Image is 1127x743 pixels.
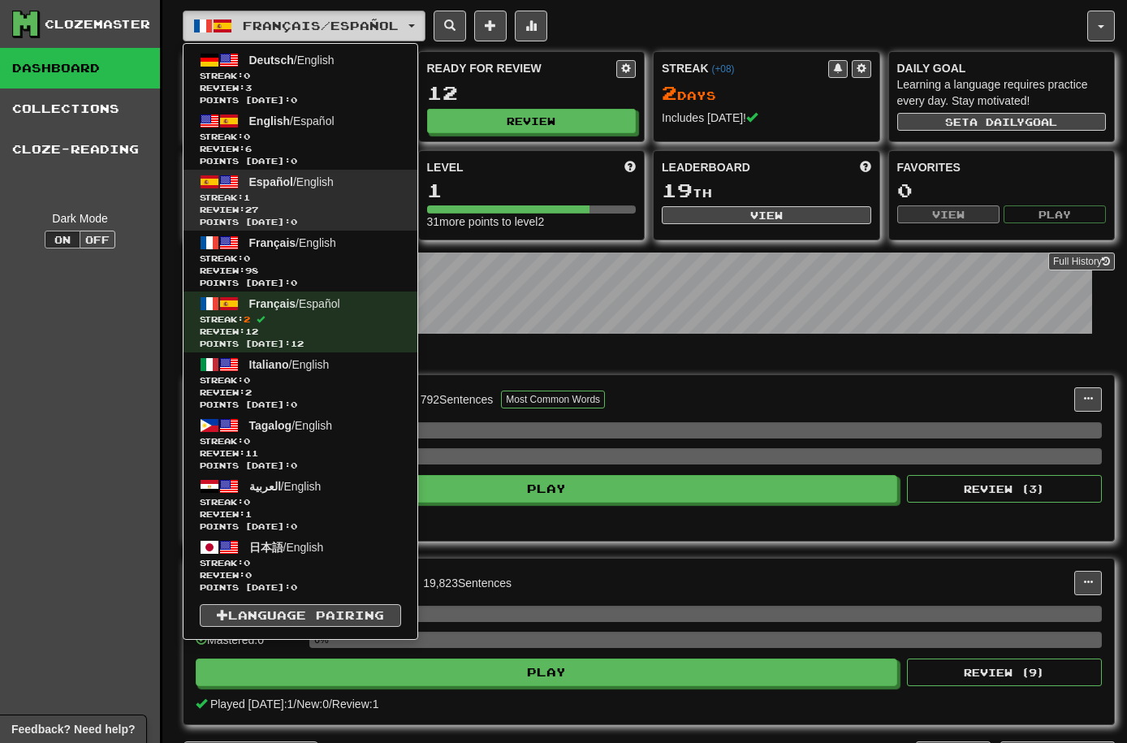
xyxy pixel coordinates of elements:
div: th [662,180,871,201]
span: / English [249,358,330,371]
span: Points [DATE]: 0 [200,521,401,533]
span: Points [DATE]: 0 [200,399,401,411]
button: Play [196,475,897,503]
button: Review [427,109,637,133]
button: View [897,205,1000,223]
span: / English [249,236,336,249]
span: / English [249,54,335,67]
span: / English [249,175,334,188]
a: Español/EnglishStreak:1 Review:27Points [DATE]:0 [184,170,417,231]
div: Day s [662,83,871,104]
a: Français/EnglishStreak:0 Review:98Points [DATE]:0 [184,231,417,292]
span: Streak: [200,496,401,508]
span: This week in points, UTC [860,159,871,175]
a: (+08) [711,63,734,75]
button: More stats [515,11,547,41]
span: Tagalog [249,419,292,432]
button: Review (9) [907,659,1102,686]
span: Streak: [200,557,401,569]
span: 1 [244,192,250,202]
span: Italiano [249,358,289,371]
div: Streak [662,60,828,76]
span: Points [DATE]: 0 [200,460,401,472]
div: Includes [DATE]! [662,110,871,126]
a: Deutsch/EnglishStreak:0 Review:3Points [DATE]:0 [184,48,417,109]
span: Streak: [200,313,401,326]
button: Play [1004,205,1106,223]
div: Dark Mode [12,210,148,227]
div: 19,823 Sentences [423,575,512,591]
span: Review: 98 [200,265,401,277]
span: Streak: [200,374,401,387]
span: / English [249,541,324,554]
span: Streak: [200,253,401,265]
span: Played [DATE]: 1 [210,698,293,711]
span: / [293,698,296,711]
a: Tagalog/EnglishStreak:0 Review:11Points [DATE]:0 [184,413,417,474]
div: 0 [897,180,1107,201]
span: 19 [662,179,693,201]
span: Review: 11 [200,447,401,460]
button: Search sentences [434,11,466,41]
span: Points [DATE]: 0 [200,94,401,106]
span: Score more points to level up [624,159,636,175]
span: a daily [969,116,1025,127]
div: 792 Sentences [421,391,494,408]
span: Español [249,175,293,188]
div: 31 more points to level 2 [427,214,637,230]
span: Deutsch [249,54,294,67]
span: / Español [249,297,340,310]
p: In Progress [183,350,1115,366]
span: Review: 6 [200,143,401,155]
span: Français / Español [243,19,399,32]
button: Play [196,659,897,686]
button: Seta dailygoal [897,113,1107,131]
a: Italiano/EnglishStreak:0 Review:2Points [DATE]:0 [184,352,417,413]
span: New: 0 [296,698,329,711]
span: 0 [244,132,250,141]
button: Review (3) [907,475,1102,503]
span: Streak: [200,131,401,143]
span: Level [427,159,464,175]
span: Points [DATE]: 0 [200,155,401,167]
span: Streak: [200,192,401,204]
span: Français [249,297,296,310]
span: 0 [244,497,250,507]
span: Review: 1 [200,508,401,521]
span: Review: 3 [200,82,401,94]
span: Review: 2 [200,387,401,399]
button: Add sentence to collection [474,11,507,41]
span: Français [249,236,296,249]
button: Most Common Words [501,391,605,408]
span: Points [DATE]: 0 [200,216,401,228]
span: Review: 0 [200,569,401,581]
span: / English [249,419,332,432]
span: Open feedback widget [11,721,135,737]
span: / English [249,480,322,493]
span: Review: 12 [200,326,401,338]
a: Language Pairing [200,604,401,627]
span: Review: 27 [200,204,401,216]
span: Points [DATE]: 12 [200,338,401,350]
span: 2 [244,314,250,324]
div: 12 [427,83,637,103]
span: 0 [244,375,250,385]
span: 2 [662,81,677,104]
div: Ready for Review [427,60,617,76]
span: 0 [244,253,250,263]
span: Review: 1 [332,698,379,711]
a: 日本語/EnglishStreak:0 Review:0Points [DATE]:0 [184,535,417,596]
span: Streak: [200,70,401,82]
a: English/EspañolStreak:0 Review:6Points [DATE]:0 [184,109,417,170]
span: Points [DATE]: 0 [200,277,401,289]
span: 0 [244,558,250,568]
span: 0 [244,436,250,446]
div: Clozemaster [45,16,150,32]
button: On [45,231,80,248]
div: Daily Goal [897,60,1107,76]
div: Learning a language requires practice every day. Stay motivated! [897,76,1107,109]
span: English [249,114,291,127]
button: Français/Español [183,11,425,41]
a: العربية/EnglishStreak:0 Review:1Points [DATE]:0 [184,474,417,535]
a: Full History [1048,253,1115,270]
